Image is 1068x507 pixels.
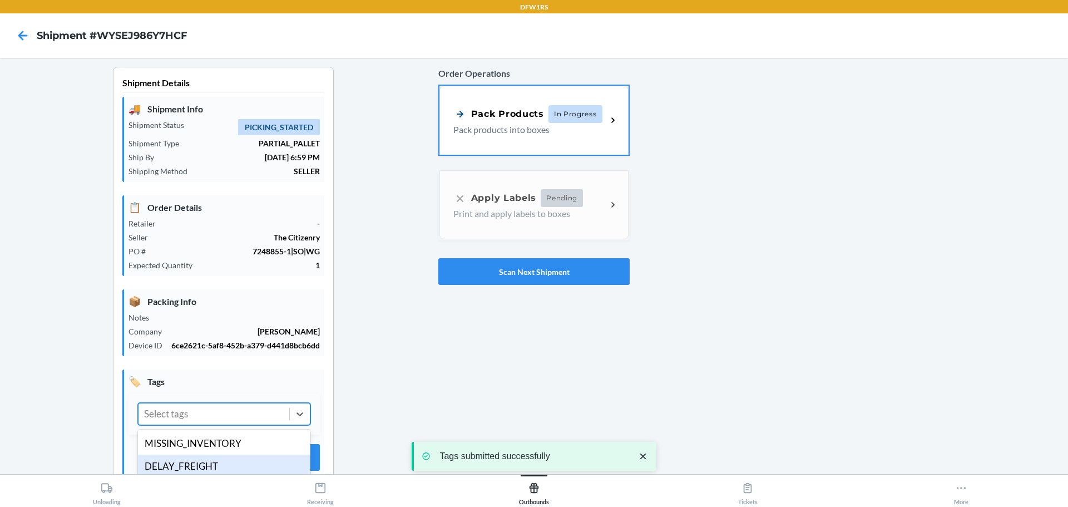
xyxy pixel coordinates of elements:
button: Tickets [641,475,854,505]
p: Tags [128,374,320,389]
div: Pack Products [453,107,544,121]
p: 1 [201,259,320,271]
p: The Citizenry [157,232,320,243]
div: Receiving [307,478,334,505]
p: Packing Info [128,294,320,309]
p: Shipment Status [128,119,193,131]
h4: Shipment #WYSEJ986Y7HCF [37,28,187,43]
button: More [854,475,1068,505]
p: Pack products into boxes [453,123,598,136]
span: PICKING_STARTED [238,119,320,135]
div: Unloading [93,478,121,505]
p: Order Operations [438,67,630,80]
span: 🏷️ [128,374,141,389]
span: 📋 [128,200,141,215]
p: Retailer [128,218,165,229]
p: [DATE] 6:59 PM [163,151,320,163]
p: PARTIAL_PALLET [188,137,320,149]
a: Pack ProductsIn ProgressPack products into boxes [438,85,630,156]
p: Order Details [128,200,320,215]
p: Notes [128,312,158,323]
p: - [165,218,320,229]
span: 📦 [128,294,141,309]
div: MISSING_INVENTORY [138,432,310,455]
p: Shipping Method [128,165,196,177]
p: 7248855-1|SO|WG [155,245,320,257]
p: Expected Quantity [128,259,201,271]
p: Shipment Details [122,76,324,92]
p: [PERSON_NAME] [171,326,320,337]
span: In Progress [548,105,602,123]
p: Shipment Info [128,101,320,116]
p: PO # [128,245,155,257]
p: Shipment Type [128,137,188,149]
p: DFW1RS [520,2,548,12]
p: Device ID [128,339,171,351]
div: DELAY_FREIGHT [138,455,310,478]
button: Receiving [214,475,427,505]
p: SELLER [196,165,320,177]
div: Select tags [144,407,188,421]
p: Seller [128,232,157,243]
span: 🚚 [128,101,141,116]
p: 6ce2621c-5af8-452b-a379-d441d8bcb6dd [171,339,320,351]
p: Tags submitted successfully [439,451,626,462]
p: Company [128,326,171,337]
button: Scan Next Shipment [438,258,630,285]
p: Ship By [128,151,163,163]
div: More [954,478,968,505]
svg: close toast [637,451,649,462]
div: Tickets [738,478,758,505]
